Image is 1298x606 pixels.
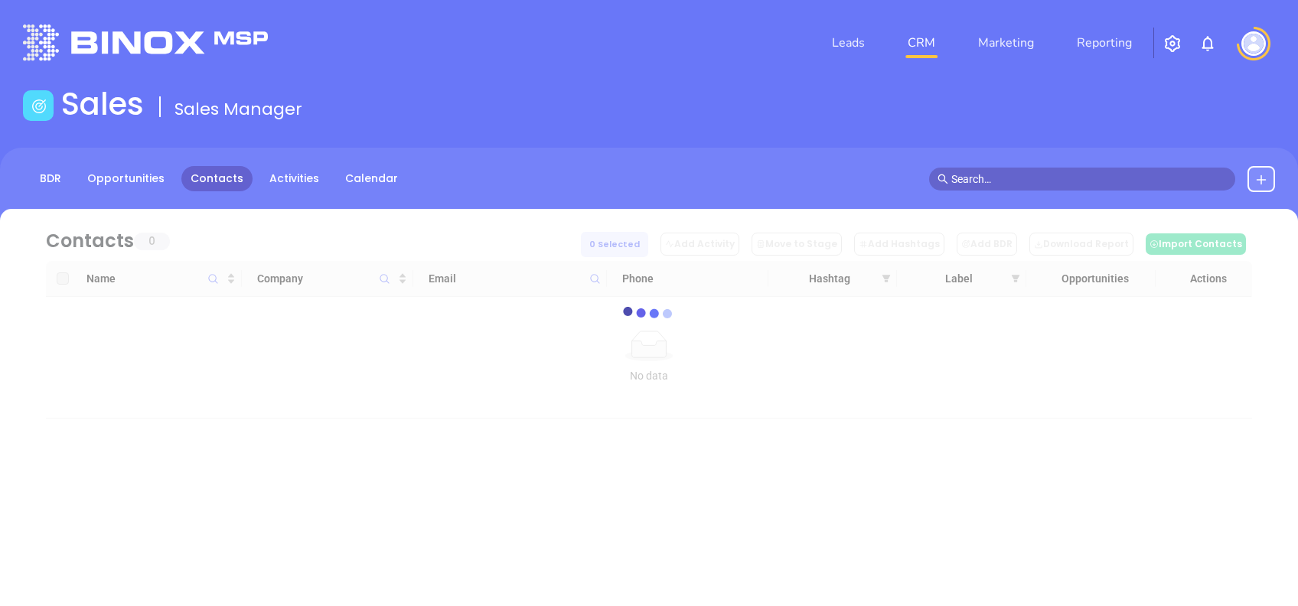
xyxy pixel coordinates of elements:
a: CRM [902,28,941,58]
a: Reporting [1071,28,1138,58]
img: user [1241,31,1266,56]
a: Marketing [972,28,1040,58]
a: Calendar [336,166,407,191]
a: Contacts [181,166,253,191]
img: iconNotification [1199,34,1217,53]
span: Sales Manager [174,97,302,121]
a: Leads [826,28,871,58]
a: Opportunities [78,166,174,191]
a: BDR [31,166,70,191]
span: search [938,174,948,184]
img: logo [23,24,268,60]
a: Activities [260,166,328,191]
img: iconSetting [1163,34,1182,53]
input: Search… [951,171,1227,187]
h1: Sales [61,86,144,122]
